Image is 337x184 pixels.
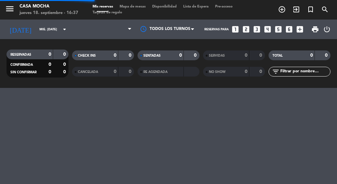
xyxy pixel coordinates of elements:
[285,25,293,34] i: looks_6
[89,5,116,8] span: Mis reservas
[259,69,263,74] strong: 0
[296,25,304,34] i: add_box
[89,11,125,14] span: Tarjetas de regalo
[323,25,331,33] i: power_settings_new
[212,5,236,8] span: Pre-acceso
[180,5,212,8] span: Lista de Espera
[129,53,133,58] strong: 0
[61,25,68,33] i: arrow_drop_down
[245,69,247,74] strong: 0
[114,69,116,74] strong: 0
[321,6,329,13] i: search
[242,25,250,34] i: looks_two
[292,6,300,13] i: exit_to_app
[280,68,330,75] input: Filtrar por nombre...
[10,71,37,74] span: SIN CONFIRMAR
[263,25,272,34] i: looks_4
[274,25,283,34] i: looks_5
[209,54,225,57] span: SERVIDAS
[272,68,280,76] i: filter_list
[143,54,161,57] span: SENTADAS
[5,23,36,36] i: [DATE]
[245,53,247,58] strong: 0
[194,53,198,58] strong: 0
[209,70,226,74] span: NO SHOW
[63,70,67,74] strong: 0
[63,52,67,57] strong: 0
[322,20,332,39] div: LOG OUT
[5,4,15,16] button: menu
[311,25,319,33] span: print
[204,28,229,31] span: Reservas para
[307,6,315,13] i: turned_in_not
[63,62,67,67] strong: 0
[10,63,33,66] span: CONFIRMADA
[20,3,78,10] div: Casa Mocha
[143,70,168,74] span: RE AGENDADA
[310,53,313,58] strong: 0
[231,25,240,34] i: looks_one
[253,25,261,34] i: looks_3
[116,5,149,8] span: Mapa de mesas
[20,10,78,16] div: jueves 18. septiembre - 16:37
[5,4,15,14] i: menu
[149,5,180,8] span: Disponibilidad
[78,70,98,74] span: CANCELADA
[49,52,51,57] strong: 0
[325,53,329,58] strong: 0
[259,53,263,58] strong: 0
[114,53,116,58] strong: 0
[49,62,51,67] strong: 0
[49,70,51,74] strong: 0
[278,6,286,13] i: add_circle_outline
[272,54,283,57] span: TOTAL
[78,54,96,57] span: CHECK INS
[179,53,182,58] strong: 0
[10,53,31,56] span: RESERVADAS
[129,69,133,74] strong: 0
